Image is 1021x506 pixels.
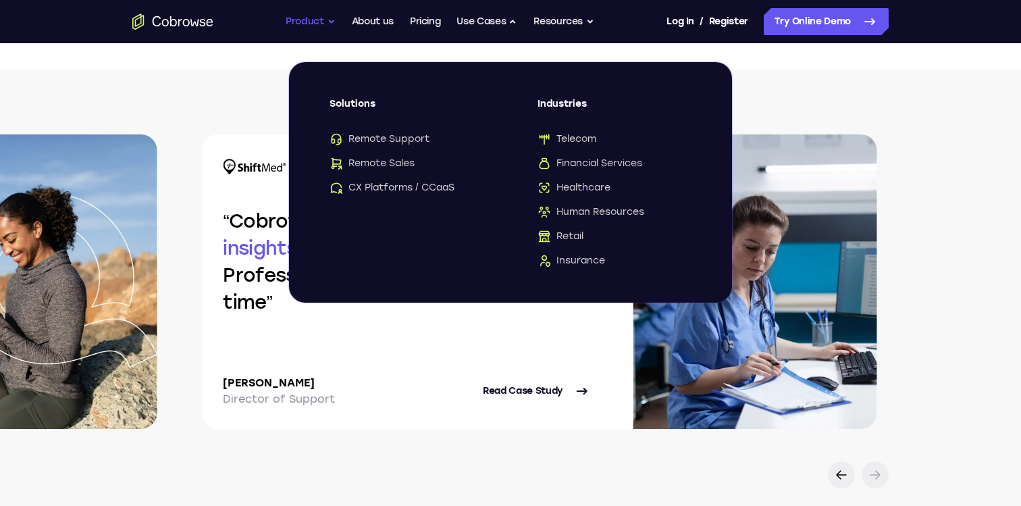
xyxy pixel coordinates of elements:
[538,157,691,170] a: Financial ServicesFinancial Services
[538,205,551,219] img: Human Resources
[538,181,551,195] img: Healthcare
[533,8,594,35] button: Resources
[538,181,610,195] span: Healthcare
[633,134,876,429] img: Case study
[330,157,483,170] a: Remote SalesRemote Sales
[410,8,441,35] a: Pricing
[330,181,343,195] img: CX Platforms / CCaaS
[538,254,691,268] a: InsuranceInsurance
[666,8,693,35] a: Log In
[483,375,590,407] a: Read Case Study
[709,8,748,35] a: Register
[538,132,551,146] img: Telecom
[538,205,691,219] a: Human ResourcesHuman Resources
[538,230,691,243] a: RetailRetail
[538,230,551,243] img: Retail
[330,97,483,122] span: Solutions
[223,159,286,175] img: Shiftmed logo
[352,8,394,35] a: About us
[330,181,454,195] span: CX Platforms / CCaaS
[330,181,483,195] a: CX Platforms / CCaaSCX Platforms / CCaaS
[538,157,642,170] span: Financial Services
[456,8,517,35] button: Use Cases
[330,157,415,170] span: Remote Sales
[223,375,335,391] p: [PERSON_NAME]
[538,132,691,146] a: TelecomTelecom
[538,157,551,170] img: Financial Services
[223,391,335,407] p: Director of Support
[538,205,644,219] span: Human Resources
[538,254,551,268] img: Insurance
[538,230,583,243] span: Retail
[700,14,704,30] span: /
[330,132,483,146] a: Remote SupportRemote Support
[330,157,343,170] img: Remote Sales
[538,97,691,122] span: Industries
[132,14,213,30] a: Go to the home page
[538,181,691,195] a: HealthcareHealthcare
[286,8,336,35] button: Product
[330,132,343,146] img: Remote Support
[538,254,605,268] span: Insurance
[764,8,889,35] a: Try Online Demo
[330,132,429,146] span: Remote Support
[538,132,596,146] span: Telecom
